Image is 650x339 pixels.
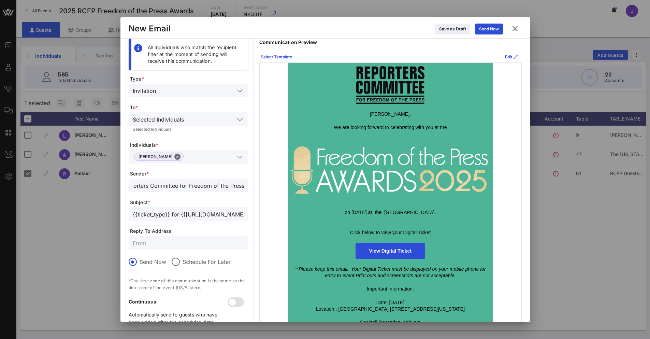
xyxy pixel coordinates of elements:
[356,243,425,259] a: View Digital Ticket
[130,104,248,111] span: To
[130,75,248,82] span: Type
[130,228,248,235] span: Reply To Address
[370,111,411,117] span: [PERSON_NAME],
[133,238,244,247] input: From
[439,26,466,32] div: Save as Draft
[130,142,248,149] span: Individuals
[435,24,470,34] button: Save as Draft
[291,286,489,293] div: Important information:
[133,116,184,123] div: Selected Individuals
[129,311,229,326] p: Automatically send to guests who have been added after the scheduled date
[129,298,229,306] p: Continuous
[369,248,411,254] span: View Digital Ticket
[291,319,489,326] div: Cocktail Reception: 6:00 pm
[356,273,456,278] span: Print outs and screenshots are not acceptable.
[475,24,503,34] button: Send Now
[479,26,499,32] div: Send Now
[291,229,489,236] p: Click below to view your Digital Ticket
[130,199,248,206] span: Subject
[174,154,180,160] button: Close
[261,54,292,60] div: Select Template
[129,112,248,126] div: Selected Individuals
[291,299,489,306] div: Date: [DATE]
[130,170,248,177] span: Sender
[140,258,166,265] label: Send Now
[291,124,489,131] p: We are looking forward to celebrating with you at the
[291,306,489,313] div: Location : [GEOGRAPHIC_DATA] [STREET_ADDRESS][US_STATE]
[133,210,244,218] input: Subject
[505,54,518,60] div: Edit
[259,39,522,46] p: Communication Preview
[291,209,489,216] p: on [DATE] at the [GEOGRAPHIC_DATA].
[183,258,231,265] label: Schedule For Later
[501,52,522,62] button: Edit
[295,266,486,279] span: **Please keep this email. Your Digital Ticket must be displayed on your mobile phone for entry to...
[129,84,248,97] div: Invitation
[133,127,244,131] div: Selected Individuals
[148,44,243,65] div: All individuals who match the recipient filter at the moment of sending will receive this communi...
[139,153,179,160] span: [PERSON_NAME]
[133,88,156,94] div: Invitation
[133,181,244,190] input: From
[129,278,248,291] p: *The time zone of this communication is the same as the time zone of the event (US/Eastern)
[257,52,296,62] button: Select Template
[129,24,171,34] div: New Email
